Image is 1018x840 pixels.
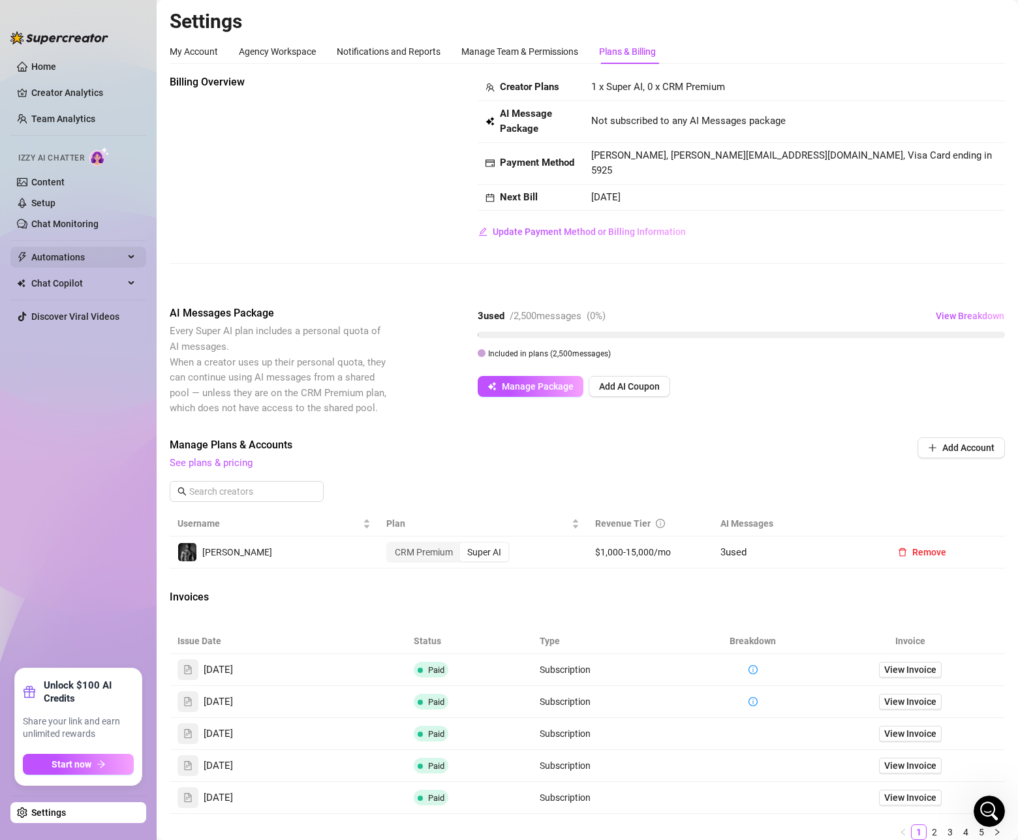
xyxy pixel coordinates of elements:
[177,516,360,531] span: Username
[11,400,250,422] textarea: Message…
[927,825,942,839] a: 2
[78,150,201,162] div: joined the conversation
[887,542,957,563] button: Remove
[974,824,989,840] li: 5
[989,824,1005,840] li: Next Page
[10,130,251,148] div: [DATE]
[500,157,574,168] strong: Payment Method
[540,728,591,739] span: Subscription
[406,629,532,654] th: Status
[21,371,204,397] div: You can learn more about our plans
[177,487,187,496] span: search
[500,108,552,135] strong: AI Message Package
[388,543,460,561] div: CRM Premium
[591,191,621,203] span: [DATE]
[927,824,942,840] li: 2
[591,81,725,93] span: 1 x Super AI, 0 x CRM Premium
[31,198,55,208] a: Setup
[31,219,99,229] a: Chat Monitoring
[587,310,606,322] span: ( 0 %)
[21,314,204,365] div: You're also able to select a different plan for each account individually. Pricing for paid plans...
[942,824,958,840] li: 3
[488,349,611,358] span: Included in plans ( 2,500 messages)
[31,311,119,322] a: Discover Viral Videos
[895,824,911,840] li: Previous Page
[958,824,974,840] li: 4
[428,665,444,675] span: Paid
[202,547,272,557] span: [PERSON_NAME]
[170,589,389,605] span: Invoices
[478,310,504,322] strong: 3 used
[748,665,758,674] span: info-circle
[23,685,36,698] span: gift
[10,31,108,44] img: logo-BBDzfeDw.svg
[500,81,559,93] strong: Creator Plans
[879,694,942,709] a: View Invoice
[478,227,487,236] span: edit
[31,61,56,72] a: Home
[63,16,157,29] p: Active in the last 15m
[229,5,253,29] div: Close
[540,664,591,675] span: Subscription
[899,828,907,836] span: left
[486,83,495,92] span: team
[493,226,686,237] span: Update Payment Method or Billing Information
[720,546,747,558] span: 3 used
[884,790,936,805] span: View Invoice
[83,428,93,438] button: Start recording
[912,547,946,557] span: Remove
[10,178,214,437] div: Hey! Thanks for reaching out.Each account in SuperCreator has its own subscription, but there's a...
[21,205,204,307] div: Each account in SuperCreator has its own subscription, but there's a free plan available—CRM Lite...
[224,422,245,443] button: Send a message…
[125,23,251,52] div: This isn't my questions
[748,697,758,706] span: info-circle
[204,662,233,678] span: [DATE]
[959,825,973,839] a: 4
[486,193,495,202] span: calendar
[942,443,995,453] span: Add Account
[170,9,1005,34] h2: Settings
[23,715,134,741] span: Share your link and earn unlimited rewards
[20,428,31,438] button: Emoji picker
[170,511,378,537] th: Username
[18,152,84,164] span: Izzy AI Chatter
[89,147,110,166] img: AI Chatter
[170,457,253,469] a: See plans & pricing
[974,796,1005,827] iframe: Intercom live chat
[816,629,1005,654] th: Invoice
[183,729,193,738] span: file-text
[10,53,251,130] div: Sean says…
[591,149,992,177] span: [PERSON_NAME], [PERSON_NAME][EMAIL_ADDRESS][DOMAIN_NAME], Visa Card ending in 5925
[204,790,233,806] span: [DATE]
[183,697,193,706] span: file-text
[428,729,444,739] span: Paid
[31,273,124,294] span: Chat Copilot
[656,519,665,528] span: info-circle
[170,74,389,90] span: Billing Overview
[599,44,656,59] div: Plans & Billing
[912,825,926,839] a: 1
[62,428,72,438] button: Upload attachment
[911,824,927,840] li: 1
[599,381,660,392] span: Add AI Coupon
[378,511,587,537] th: Plan
[428,793,444,803] span: Paid
[879,758,942,773] a: View Invoice
[589,376,670,397] button: Add AI Coupon
[204,758,233,774] span: [DATE]
[713,511,880,537] th: AI Messages
[52,759,91,770] span: Start now
[510,310,581,322] span: / 2,500 messages
[97,760,106,769] span: arrow-right
[502,381,574,392] span: Manage Package
[540,760,591,771] span: Subscription
[540,792,591,803] span: Subscription
[37,7,58,28] img: Profile image for Giselle
[170,629,406,654] th: Issue Date
[239,44,316,59] div: Agency Workspace
[23,754,134,775] button: Start nowarrow-right
[884,694,936,709] span: View Invoice
[46,385,69,396] a: here.
[428,761,444,771] span: Paid
[78,151,108,161] b: Giselle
